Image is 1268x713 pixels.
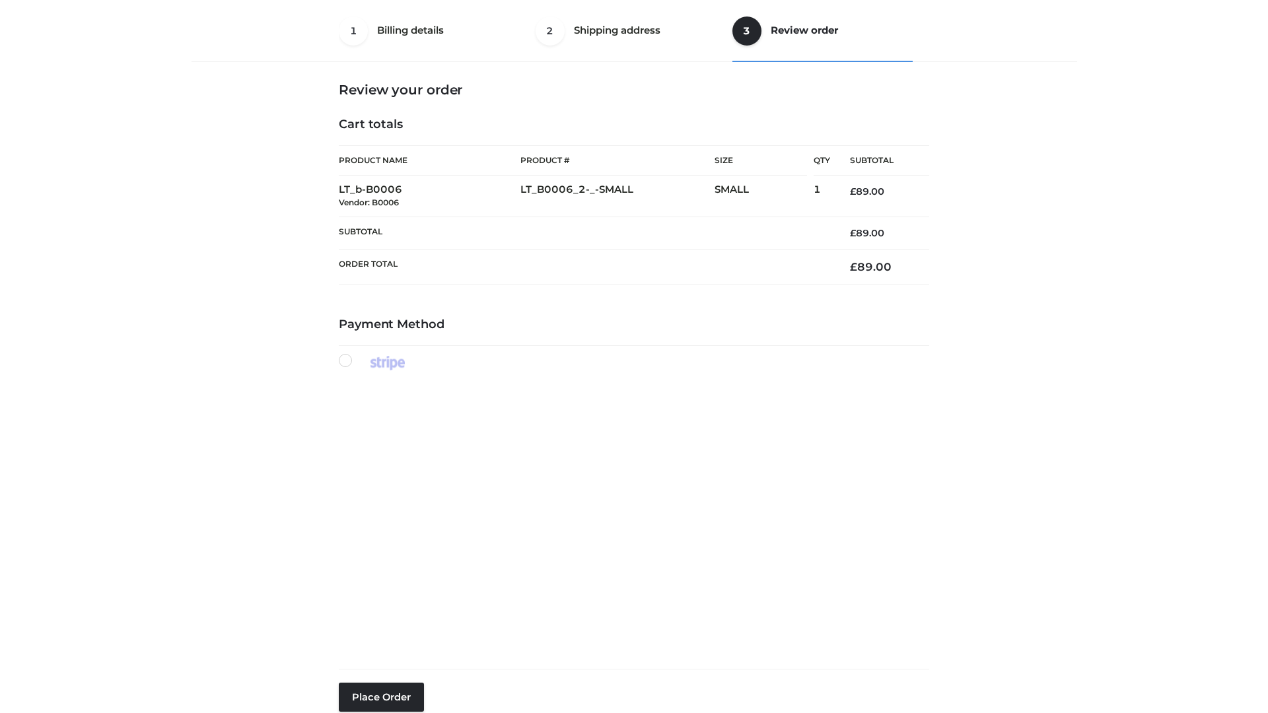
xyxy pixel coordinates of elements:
small: Vendor: B0006 [339,197,399,207]
h4: Payment Method [339,318,929,332]
td: SMALL [715,176,814,217]
td: LT_B0006_2-_-SMALL [520,176,715,217]
th: Subtotal [830,146,929,176]
th: Subtotal [339,217,830,249]
h4: Cart totals [339,118,929,132]
th: Qty [814,145,830,176]
td: LT_b-B0006 [339,176,520,217]
h3: Review your order [339,82,929,98]
th: Product Name [339,145,520,176]
th: Product # [520,145,715,176]
iframe: Secure payment input frame [336,368,927,658]
th: Order Total [339,250,830,285]
bdi: 89.00 [850,227,884,239]
button: Place order [339,683,424,712]
span: £ [850,186,856,197]
span: £ [850,227,856,239]
th: Size [715,146,807,176]
bdi: 89.00 [850,186,884,197]
td: 1 [814,176,830,217]
span: £ [850,260,857,273]
bdi: 89.00 [850,260,892,273]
